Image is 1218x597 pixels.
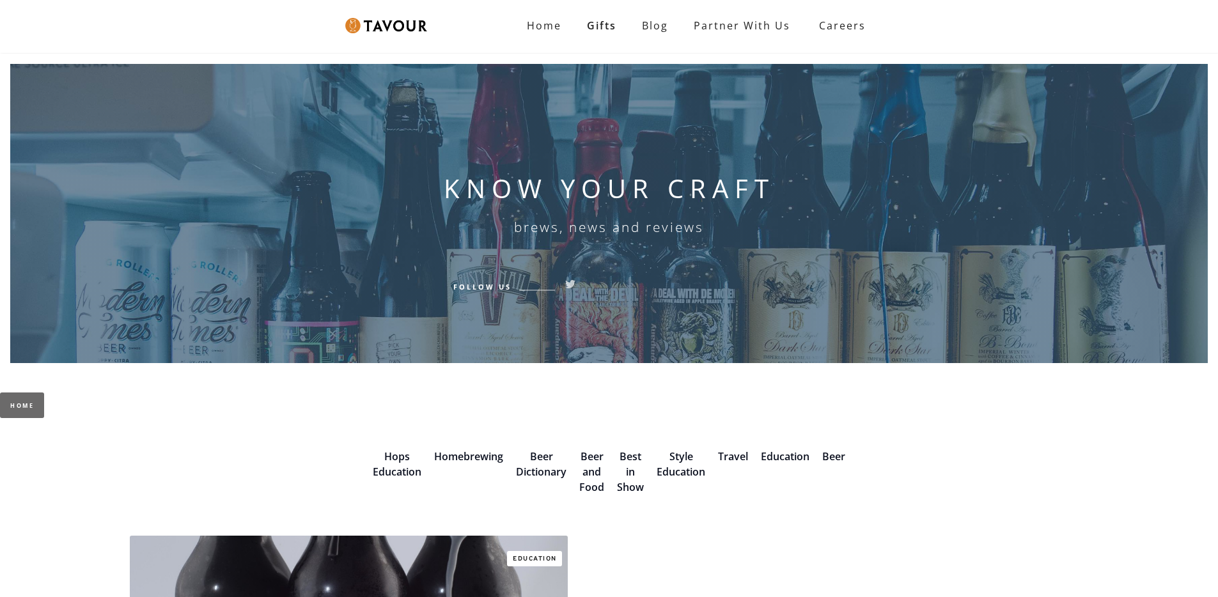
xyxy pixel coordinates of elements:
h6: Follow Us [453,281,511,292]
strong: Careers [819,13,866,38]
a: Gifts [574,13,629,38]
a: Travel [718,449,748,463]
a: Home [514,13,574,38]
a: Beer and Food [579,449,604,494]
a: Beer Dictionary [516,449,566,479]
a: Beer [822,449,845,463]
h6: brews, news and reviews [514,219,704,235]
strong: Home [527,19,561,33]
a: Hops Education [373,449,421,479]
h1: KNOW YOUR CRAFT [444,173,775,204]
a: Education [761,449,809,463]
a: Careers [803,8,875,43]
a: Style Education [657,449,705,479]
a: Homebrewing [434,449,503,463]
a: Best in Show [617,449,644,494]
a: Blog [629,13,681,38]
a: Education [507,551,562,566]
a: Partner with Us [681,13,803,38]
